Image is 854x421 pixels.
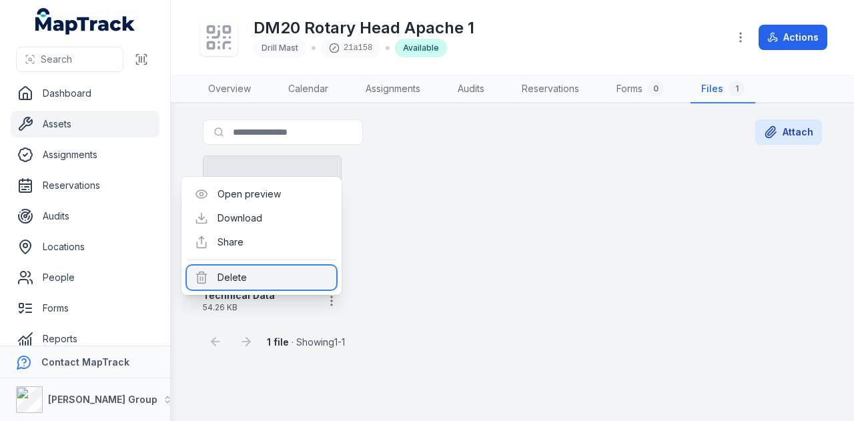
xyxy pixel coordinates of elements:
h1: DM20 Rotary Head Apache 1 [254,17,474,39]
a: Files1 [691,75,755,103]
div: Open preview [187,182,336,206]
a: Forms [11,295,159,322]
div: Share [187,230,336,254]
a: Reservations [11,172,159,199]
a: Download [218,212,262,225]
div: 0 [648,81,664,97]
div: 1 [729,81,745,97]
span: 54.26 KB [203,302,316,313]
strong: 1 file [267,336,289,348]
span: Drill Mast [262,43,298,53]
div: 21a158 [321,39,380,57]
a: Calendar [278,75,339,103]
a: Assets [11,111,159,137]
a: Assignments [11,141,159,168]
span: Search [41,53,72,66]
div: Delete [187,266,336,290]
a: Dashboard [11,80,159,107]
a: Overview [197,75,262,103]
a: Reservations [511,75,590,103]
button: Attach [755,119,822,145]
strong: Contact MapTrack [41,356,129,368]
button: Search [16,47,123,72]
a: Reports [11,326,159,352]
div: Available [395,39,447,57]
strong: Technical Data [203,289,275,302]
a: People [11,264,159,291]
strong: [PERSON_NAME] Group [48,394,157,405]
a: MapTrack [35,8,135,35]
button: Actions [759,25,827,50]
a: Forms0 [606,75,675,103]
a: Audits [11,203,159,230]
a: Audits [447,75,495,103]
span: · Showing 1 - 1 [267,336,345,348]
a: Locations [11,234,159,260]
a: Assignments [355,75,431,103]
